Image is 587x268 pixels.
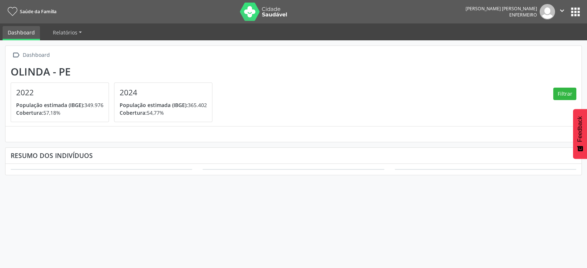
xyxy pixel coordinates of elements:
div: [PERSON_NAME] [PERSON_NAME] [466,5,537,12]
div: Olinda - PE [11,66,218,78]
span: Cobertura: [120,109,147,116]
img: img [540,4,555,19]
p: 365.402 [120,101,207,109]
h4: 2022 [16,88,103,97]
span: Enfermeiro [509,12,537,18]
span: População estimada (IBGE): [120,102,188,109]
a: Relatórios [48,26,87,39]
a: Dashboard [3,26,40,40]
button: Filtrar [553,88,576,100]
button:  [555,4,569,19]
span: População estimada (IBGE): [16,102,84,109]
button: Feedback - Mostrar pesquisa [573,109,587,159]
span: Saúde da Família [20,8,56,15]
p: 349.976 [16,101,103,109]
div: Resumo dos indivíduos [11,151,576,159]
div: Dashboard [21,50,51,60]
span: Relatórios [53,29,77,36]
i:  [558,7,566,15]
button: apps [569,5,582,18]
p: 54,77% [120,109,207,117]
p: 57,18% [16,109,103,117]
span: Cobertura: [16,109,43,116]
a:  Dashboard [11,50,51,60]
a: Saúde da Família [5,5,56,18]
span: Feedback [577,116,583,142]
h4: 2024 [120,88,207,97]
i:  [11,50,21,60]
